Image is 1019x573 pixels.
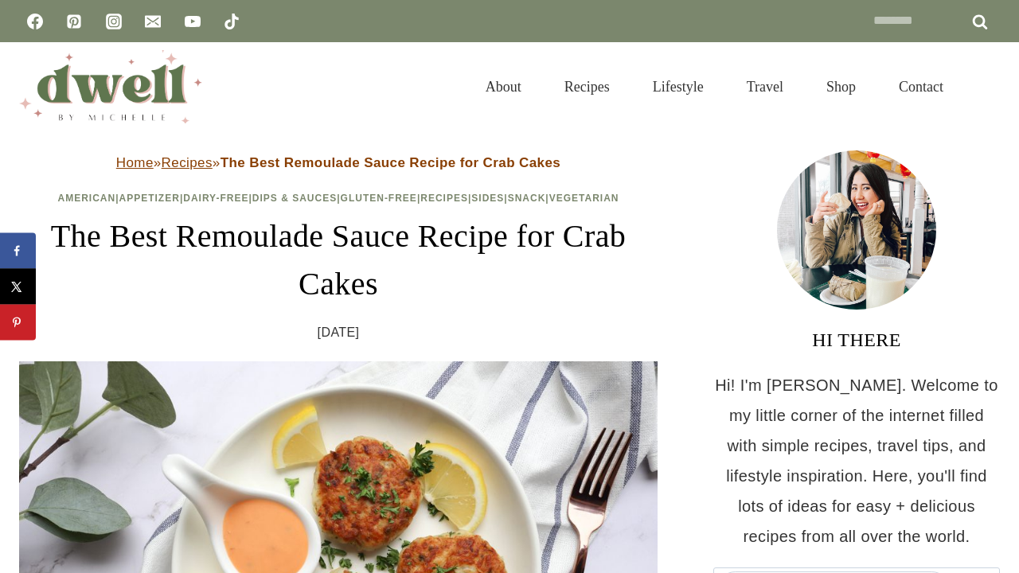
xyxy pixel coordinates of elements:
nav: Primary Navigation [464,59,965,115]
a: Recipes [420,193,468,204]
a: Gluten-Free [341,193,417,204]
a: Email [137,6,169,37]
span: » » [116,155,560,170]
a: Recipes [162,155,213,170]
a: Recipes [543,59,631,115]
a: Sides [471,193,504,204]
a: Contact [877,59,965,115]
a: Dairy-Free [183,193,248,204]
span: | | | | | | | | [58,193,619,204]
a: Snack [508,193,546,204]
button: View Search Form [973,73,1000,100]
h3: HI THERE [713,325,1000,354]
a: Pinterest [58,6,90,37]
a: Dips & Sauces [252,193,337,204]
a: Travel [725,59,805,115]
a: Home [116,155,154,170]
a: Lifestyle [631,59,725,115]
time: [DATE] [318,321,360,345]
a: YouTube [177,6,209,37]
a: Facebook [19,6,51,37]
h1: The Best Remoulade Sauce Recipe for Crab Cakes [19,212,658,308]
a: Instagram [98,6,130,37]
strong: The Best Remoulade Sauce Recipe for Crab Cakes [221,155,561,170]
img: DWELL by michelle [19,50,202,123]
a: Appetizer [119,193,180,204]
a: Shop [805,59,877,115]
a: TikTok [216,6,248,37]
a: About [464,59,543,115]
a: Vegetarian [549,193,619,204]
a: American [58,193,116,204]
p: Hi! I'm [PERSON_NAME]. Welcome to my little corner of the internet filled with simple recipes, tr... [713,370,1000,552]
